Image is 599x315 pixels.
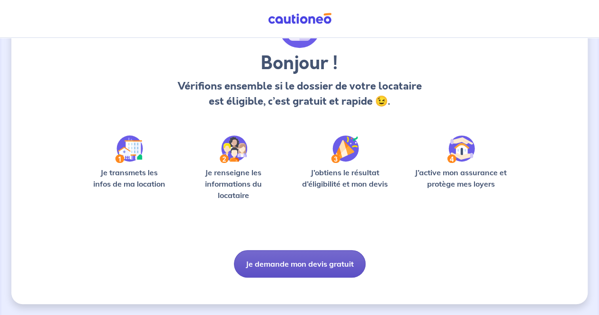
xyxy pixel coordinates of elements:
p: J’obtiens le résultat d’éligibilité et mon devis [295,167,394,189]
img: /static/c0a346edaed446bb123850d2d04ad552/Step-2.svg [220,135,247,163]
img: Cautioneo [264,13,335,25]
p: J’active mon assurance et protège mes loyers [410,167,512,189]
p: Je transmets les infos de ma location [87,167,171,189]
p: Je renseigne les informations du locataire [186,167,280,201]
img: /static/f3e743aab9439237c3e2196e4328bba9/Step-3.svg [331,135,359,163]
h3: Bonjour ! [176,52,423,75]
img: /static/bfff1cf634d835d9112899e6a3df1a5d/Step-4.svg [447,135,475,163]
button: Je demande mon devis gratuit [234,250,366,278]
p: Vérifions ensemble si le dossier de votre locataire est éligible, c’est gratuit et rapide 😉. [176,79,423,109]
img: /static/90a569abe86eec82015bcaae536bd8e6/Step-1.svg [115,135,143,163]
